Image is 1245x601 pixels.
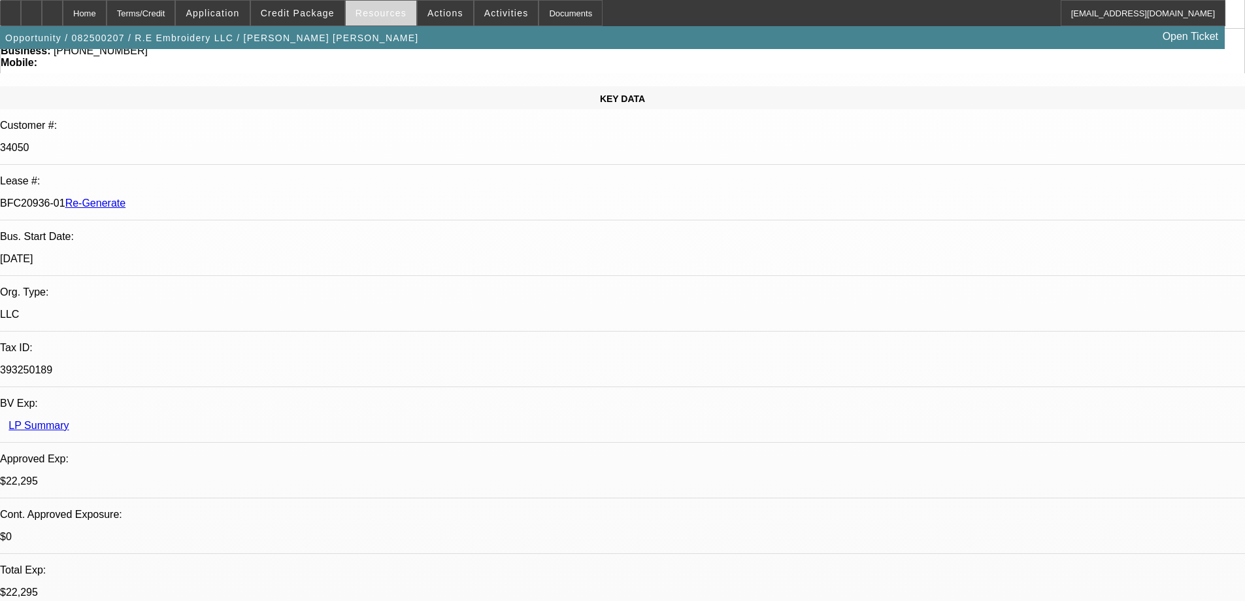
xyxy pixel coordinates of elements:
button: Actions [418,1,473,26]
button: Activities [474,1,539,26]
span: Application [186,8,239,18]
span: Credit Package [261,8,335,18]
span: Actions [427,8,463,18]
span: Resources [356,8,407,18]
button: Resources [346,1,416,26]
a: Open Ticket [1157,26,1223,48]
a: LP Summary [8,420,69,431]
span: Opportunity / 082500207 / R.E Embroidery LLC / [PERSON_NAME] [PERSON_NAME] [5,33,419,43]
button: Application [176,1,249,26]
span: Activities [484,8,529,18]
button: Credit Package [251,1,344,26]
span: KEY DATA [600,94,645,104]
a: Re-Generate [65,197,126,209]
strong: Mobile: [1,57,37,68]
